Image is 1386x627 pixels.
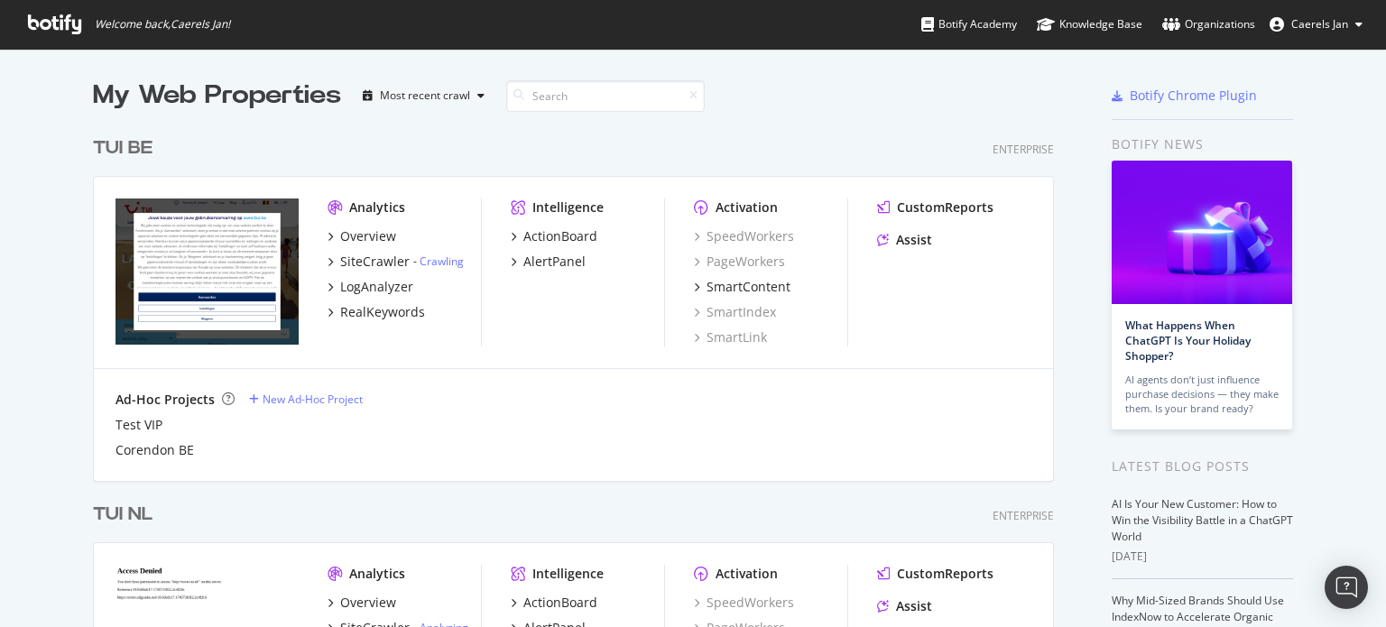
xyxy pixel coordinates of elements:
[694,253,785,271] a: PageWorkers
[340,303,425,321] div: RealKeywords
[115,391,215,409] div: Ad-Hoc Projects
[1037,15,1142,33] div: Knowledge Base
[993,508,1054,523] div: Enterprise
[93,502,152,528] div: TUI NL
[694,594,794,612] a: SpeedWorkers
[93,502,160,528] a: TUI NL
[115,416,162,434] a: Test VIP
[340,227,396,245] div: Overview
[328,303,425,321] a: RealKeywords
[1112,496,1293,544] a: AI Is Your New Customer: How to Win the Visibility Battle in a ChatGPT World
[1162,15,1255,33] div: Organizations
[511,227,597,245] a: ActionBoard
[249,392,363,407] a: New Ad-Hoc Project
[340,594,396,612] div: Overview
[380,90,470,101] div: Most recent crawl
[413,254,464,269] div: -
[716,565,778,583] div: Activation
[506,80,705,112] input: Search
[93,135,160,161] a: TUI BE
[95,17,230,32] span: Welcome back, Caerels Jan !
[115,441,194,459] a: Corendon BE
[349,198,405,217] div: Analytics
[523,594,597,612] div: ActionBoard
[340,253,410,271] div: SiteCrawler
[1112,134,1293,154] div: Botify news
[328,594,396,612] a: Overview
[877,597,932,615] a: Assist
[340,278,413,296] div: LogAnalyzer
[877,231,932,249] a: Assist
[263,392,363,407] div: New Ad-Hoc Project
[694,328,767,346] a: SmartLink
[523,227,597,245] div: ActionBoard
[328,278,413,296] a: LogAnalyzer
[532,198,604,217] div: Intelligence
[420,254,464,269] a: Crawling
[694,303,776,321] a: SmartIndex
[1255,10,1377,39] button: Caerels Jan
[356,81,492,110] button: Most recent crawl
[897,565,993,583] div: CustomReports
[1125,373,1279,416] div: AI agents don’t just influence purchase decisions — they make them. Is your brand ready?
[1125,318,1251,364] a: What Happens When ChatGPT Is Your Holiday Shopper?
[877,565,993,583] a: CustomReports
[115,198,299,345] img: tui.be
[716,198,778,217] div: Activation
[93,78,341,114] div: My Web Properties
[1112,456,1293,476] div: Latest Blog Posts
[349,565,405,583] div: Analytics
[896,231,932,249] div: Assist
[523,253,586,271] div: AlertPanel
[1130,87,1257,105] div: Botify Chrome Plugin
[511,594,597,612] a: ActionBoard
[877,198,993,217] a: CustomReports
[921,15,1017,33] div: Botify Academy
[993,142,1054,157] div: Enterprise
[1112,161,1292,304] img: What Happens When ChatGPT Is Your Holiday Shopper?
[707,278,790,296] div: SmartContent
[1325,566,1368,609] div: Open Intercom Messenger
[328,227,396,245] a: Overview
[532,565,604,583] div: Intelligence
[694,227,794,245] a: SpeedWorkers
[328,253,464,271] a: SiteCrawler- Crawling
[511,253,586,271] a: AlertPanel
[896,597,932,615] div: Assist
[1112,549,1293,565] div: [DATE]
[1291,16,1348,32] span: Caerels Jan
[93,135,152,161] div: TUI BE
[1112,87,1257,105] a: Botify Chrome Plugin
[897,198,993,217] div: CustomReports
[694,278,790,296] a: SmartContent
